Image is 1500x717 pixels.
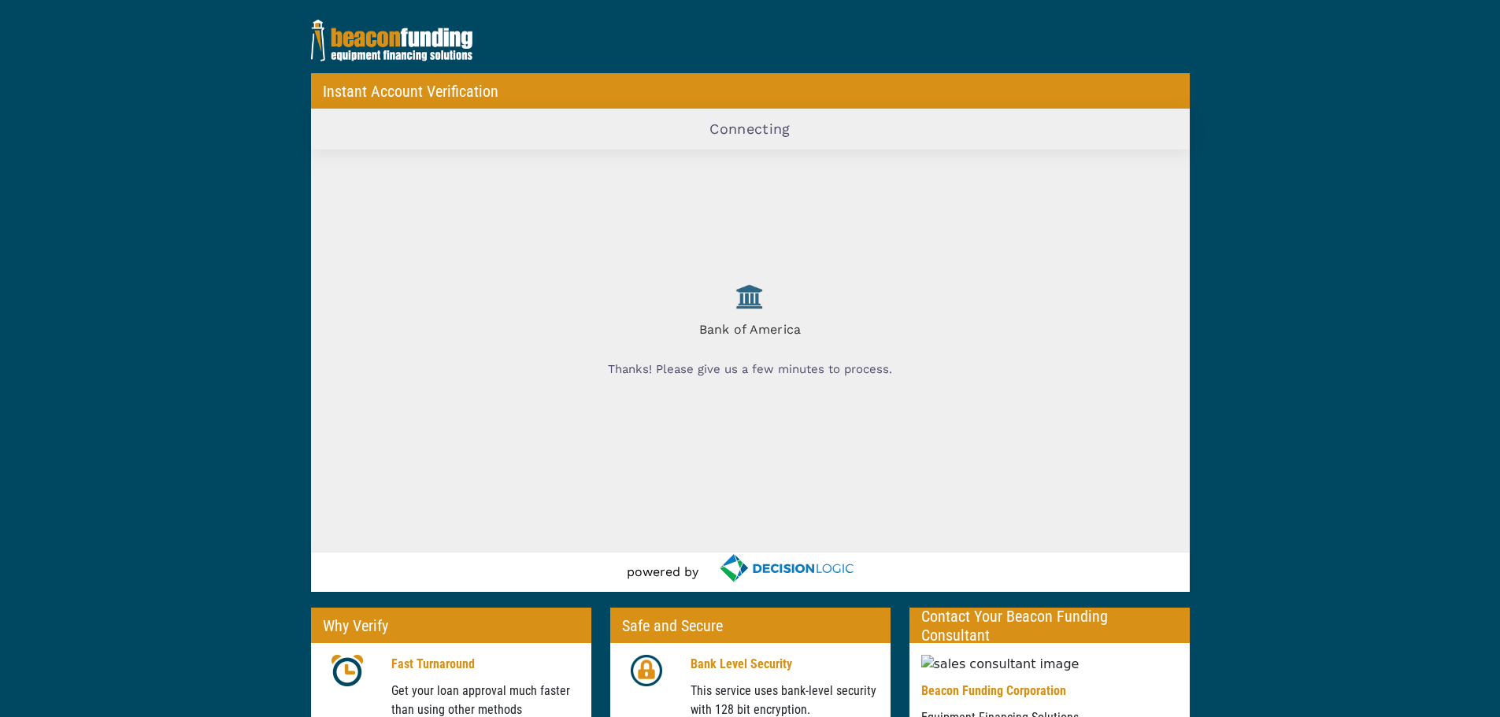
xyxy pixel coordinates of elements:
[622,616,723,635] p: Safe and Secure
[691,655,879,674] p: Bank Level Security
[335,314,1166,337] h4: Bank of America
[698,553,873,584] img: decisionLogicFooter.svg
[331,655,363,686] img: clock icon
[311,20,472,61] img: Beacon_Reverse.png
[323,82,498,101] p: Instant Account Verification
[391,655,580,674] p: Fast Turnaround
[709,120,791,138] h2: Connecting
[335,349,1166,390] div: Thanks! Please give us a few minutes to process.
[719,279,781,314] img: defaultFI.png
[631,655,662,686] img: lock icon
[323,616,388,635] p: Why Verify
[627,563,698,582] p: powered by
[921,682,1178,700] p: Beacon Funding Corporation
[921,655,1080,674] img: sales consultant image
[921,607,1178,645] p: Contact Your Beacon Funding Consultant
